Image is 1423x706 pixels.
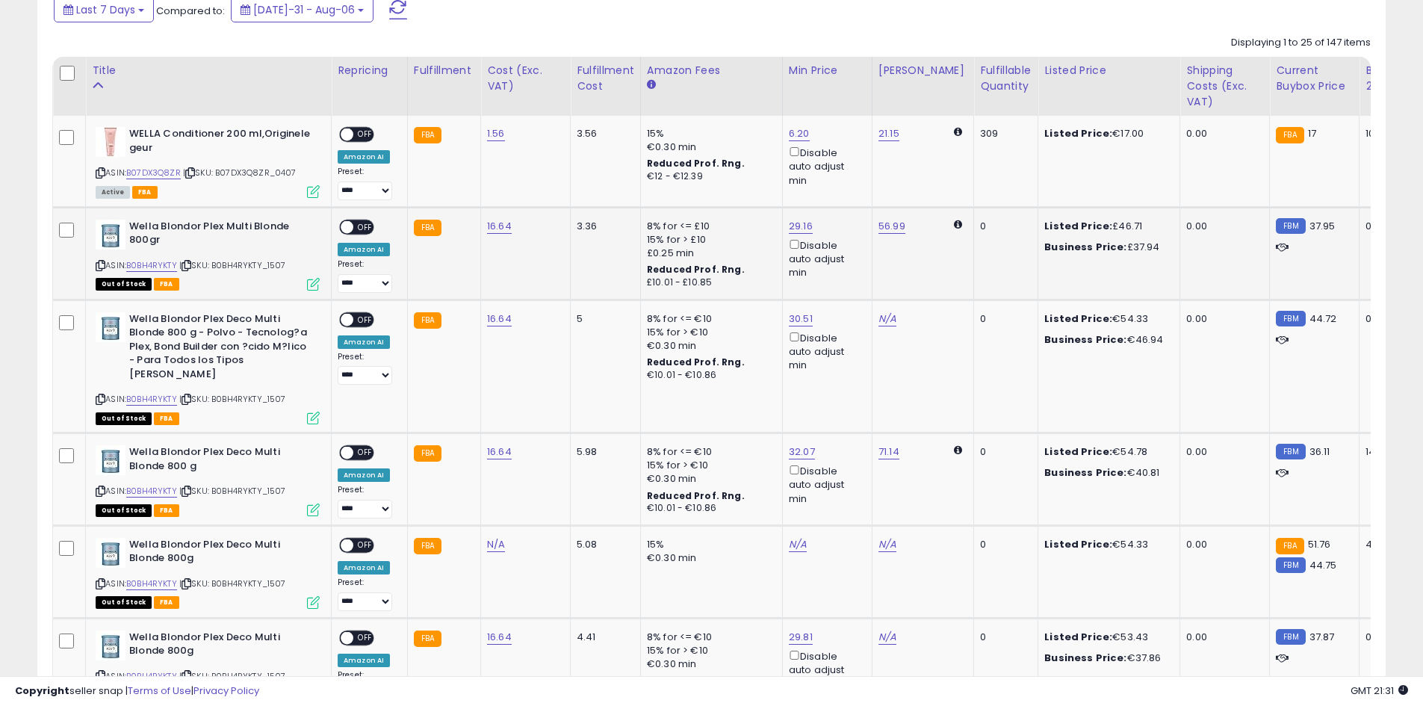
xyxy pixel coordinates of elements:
[129,312,311,385] b: Wella Blondor Plex Deco Multi Blonde 800 g - Polvo - Tecnolog?a Plex, Bond Builder con ?cido M?li...
[1276,127,1303,143] small: FBA
[1365,631,1415,644] div: 0%
[338,243,390,256] div: Amazon AI
[126,578,177,590] a: B0BH4RYKTY
[647,339,771,353] div: €0.30 min
[878,126,899,141] a: 21.15
[647,276,771,289] div: £10.01 - £10.85
[647,127,771,140] div: 15%
[338,63,401,78] div: Repricing
[577,127,629,140] div: 3.56
[96,278,152,291] span: All listings that are currently out of stock and unavailable for purchase on Amazon
[338,352,396,385] div: Preset:
[647,445,771,459] div: 8% for <= €10
[179,393,286,405] span: | SKU: B0BH4RYKTY_1507
[1044,63,1174,78] div: Listed Price
[487,219,512,234] a: 16.64
[353,631,377,644] span: OFF
[1276,218,1305,234] small: FBM
[980,220,1026,233] div: 0
[1276,538,1303,554] small: FBA
[414,312,441,329] small: FBA
[96,538,320,607] div: ASIN:
[414,631,441,647] small: FBA
[193,684,259,698] a: Privacy Policy
[414,445,441,462] small: FBA
[414,63,474,78] div: Fulfillment
[1044,241,1168,254] div: £37.94
[878,63,967,78] div: [PERSON_NAME]
[1186,220,1258,233] div: 0.00
[126,485,177,498] a: B0BH4RYKTY
[179,578,286,589] span: | SKU: B0BH4RYKTY_1507
[15,684,69,698] strong: Copyright
[96,445,125,475] img: 41ZNtYheC3L._SL40_.jpg
[577,312,629,326] div: 5
[353,447,377,459] span: OFF
[647,551,771,565] div: €0.30 min
[1309,445,1330,459] span: 36.11
[1044,127,1168,140] div: €17.00
[789,63,866,78] div: Min Price
[1186,63,1263,110] div: Shipping Costs (Exc. VAT)
[789,648,861,691] div: Disable auto adjust min
[647,538,771,551] div: 15%
[253,2,355,17] span: [DATE]-31 - Aug-06
[577,63,634,94] div: Fulfillment Cost
[487,63,564,94] div: Cost (Exc. VAT)
[647,312,771,326] div: 8% for <= €10
[1044,537,1112,551] b: Listed Price:
[129,127,311,158] b: WELLA Conditioner 200 ml,Originele geur
[980,63,1032,94] div: Fulfillable Quantity
[647,233,771,247] div: 15% for > £10
[179,259,286,271] span: | SKU: B0BH4RYKTY_1507
[647,63,776,78] div: Amazon Fees
[156,4,225,18] span: Compared to:
[1044,312,1112,326] b: Listed Price:
[1365,63,1420,94] div: BB Share 24h.
[577,538,629,551] div: 5.08
[338,578,396,611] div: Preset:
[647,502,771,515] div: €10.01 - €10.86
[126,167,181,179] a: B07DX3Q8ZR
[338,167,396,200] div: Preset:
[878,312,896,326] a: N/A
[1044,466,1168,480] div: €40.81
[789,237,861,280] div: Disable auto adjust min
[338,485,396,518] div: Preset:
[647,644,771,657] div: 15% for > €10
[128,684,191,698] a: Terms of Use
[96,445,320,515] div: ASIN:
[1309,630,1335,644] span: 37.87
[96,504,152,517] span: All listings that are currently out of stock and unavailable for purchase on Amazon
[647,78,656,92] small: Amazon Fees.
[1044,219,1112,233] b: Listed Price:
[1044,538,1168,551] div: €54.33
[487,630,512,645] a: 16.64
[183,167,297,179] span: | SKU: B07DX3Q8ZR_0407
[878,630,896,645] a: N/A
[1365,312,1415,326] div: 0%
[487,537,505,552] a: N/A
[789,126,810,141] a: 6.20
[96,186,130,199] span: All listings currently available for purchase on Amazon
[96,312,320,423] div: ASIN:
[96,596,152,609] span: All listings that are currently out of stock and unavailable for purchase on Amazon
[1044,651,1168,665] div: €37.86
[154,412,179,425] span: FBA
[647,631,771,644] div: 8% for <= €10
[1044,445,1112,459] b: Listed Price:
[1276,629,1305,645] small: FBM
[1231,36,1371,50] div: Displaying 1 to 25 of 147 items
[1186,445,1258,459] div: 0.00
[1308,126,1316,140] span: 17
[647,140,771,154] div: €0.30 min
[647,170,771,183] div: €12 - €12.39
[129,445,311,477] b: Wella Blondor Plex Deco Multi Blonde 800 g
[647,369,771,382] div: €10.01 - €10.86
[1365,538,1415,551] div: 46%
[487,312,512,326] a: 16.64
[1365,127,1415,140] div: 100%
[338,468,390,482] div: Amazon AI
[126,259,177,272] a: B0BH4RYKTY
[1308,537,1331,551] span: 51.76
